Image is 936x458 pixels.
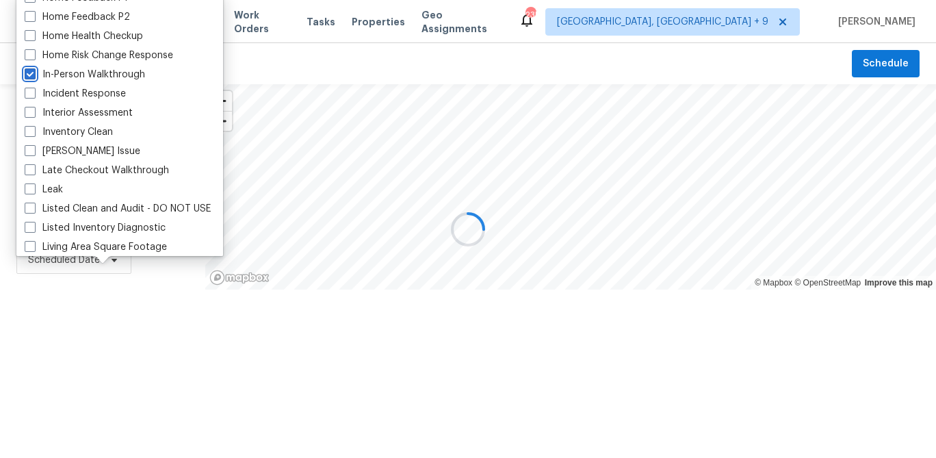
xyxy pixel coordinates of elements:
label: Listed Clean and Audit - DO NOT USE [25,202,211,216]
a: Improve this map [865,278,933,288]
label: Incident Response [25,87,126,101]
label: Interior Assessment [25,106,133,120]
label: Late Checkout Walkthrough [25,164,169,177]
label: In-Person Walkthrough [25,68,145,81]
label: [PERSON_NAME] Issue [25,144,140,158]
a: Mapbox [755,278,792,288]
label: Home Feedback P2 [25,10,130,24]
label: Inventory Clean [25,125,113,139]
label: Listed Inventory Diagnostic [25,221,166,235]
label: Home Health Checkup [25,29,143,43]
div: 235 [525,8,535,22]
a: OpenStreetMap [794,278,861,288]
a: Mapbox homepage [209,270,270,285]
label: Living Area Square Footage [25,240,167,254]
label: Leak [25,183,63,196]
label: Home Risk Change Response [25,49,173,62]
